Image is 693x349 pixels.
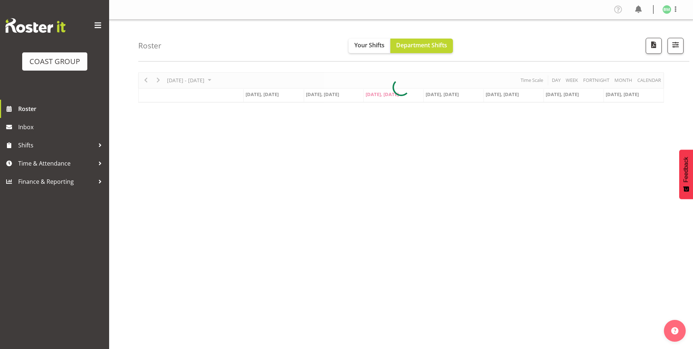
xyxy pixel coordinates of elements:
[18,122,105,132] span: Inbox
[18,176,95,187] span: Finance & Reporting
[354,41,385,49] span: Your Shifts
[646,38,662,54] button: Download a PDF of the roster according to the set date range.
[679,150,693,199] button: Feedback - Show survey
[683,157,689,182] span: Feedback
[349,39,390,53] button: Your Shifts
[390,39,453,53] button: Department Shifts
[662,5,671,14] img: boston-morgan-horan1177.jpg
[668,38,684,54] button: Filter Shifts
[138,41,162,50] h4: Roster
[396,41,447,49] span: Department Shifts
[18,140,95,151] span: Shifts
[29,56,80,67] div: COAST GROUP
[18,158,95,169] span: Time & Attendance
[671,327,678,334] img: help-xxl-2.png
[5,18,65,33] img: Rosterit website logo
[18,103,105,114] span: Roster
